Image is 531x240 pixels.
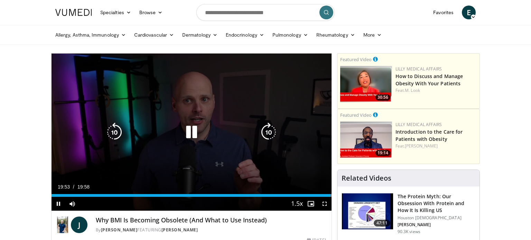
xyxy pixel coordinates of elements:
div: Feat. [395,143,477,149]
button: Pause [52,197,65,211]
a: Pulmonology [268,28,312,42]
a: Lilly Medical Affairs [395,66,442,72]
p: 90.3K views [398,229,420,234]
small: Featured Video [340,56,372,63]
a: E [462,6,476,19]
button: Playback Rate [290,197,304,211]
a: Rheumatology [312,28,359,42]
p: Houston [DEMOGRAPHIC_DATA] [398,215,475,221]
button: Enable picture-in-picture mode [304,197,318,211]
p: [PERSON_NAME] [398,222,475,228]
a: Allergy, Asthma, Immunology [51,28,130,42]
div: Progress Bar [52,194,332,197]
a: Specialties [96,6,135,19]
a: How to Discuss and Manage Obesity With Your Patients [395,73,463,87]
h3: The Protein Myth: Our Obsession With Protein and How It Is Killing US [398,193,475,214]
a: M. Look [405,87,420,93]
a: J [71,217,87,233]
h4: Why BMI Is Becoming Obsolete (And What to Use Instead) [96,217,326,224]
span: 30:56 [375,94,390,100]
a: [PERSON_NAME] [405,143,438,149]
span: 19:14 [375,150,390,156]
button: Mute [65,197,79,211]
a: 30:56 [340,66,392,102]
a: [PERSON_NAME] [161,227,198,233]
a: Browse [135,6,167,19]
div: By FEATURING [96,227,326,233]
img: VuMedi Logo [55,9,92,16]
span: 19:53 [58,184,70,190]
a: Favorites [429,6,458,19]
img: Dr. Jordan Rennicke [57,217,68,233]
h4: Related Videos [342,174,391,182]
img: b7b8b05e-5021-418b-a89a-60a270e7cf82.150x105_q85_crop-smart_upscale.jpg [342,193,393,229]
span: 19:58 [77,184,90,190]
a: Dermatology [178,28,222,42]
a: 47:11 The Protein Myth: Our Obsession With Protein and How It Is Killing US Houston [DEMOGRAPHIC_... [342,193,475,234]
input: Search topics, interventions [196,4,335,21]
a: Lilly Medical Affairs [395,122,442,127]
small: Featured Video [340,112,372,118]
a: [PERSON_NAME] [101,227,138,233]
a: 19:14 [340,122,392,158]
a: Cardiovascular [130,28,178,42]
a: Introduction to the Care for Patients with Obesity [395,128,463,142]
span: 47:11 [374,220,390,227]
span: / [73,184,74,190]
video-js: Video Player [52,54,332,211]
a: Endocrinology [222,28,268,42]
a: More [359,28,386,42]
button: Fullscreen [318,197,332,211]
img: acc2e291-ced4-4dd5-b17b-d06994da28f3.png.150x105_q85_crop-smart_upscale.png [340,122,392,158]
div: Feat. [395,87,477,94]
img: c98a6a29-1ea0-4bd5-8cf5-4d1e188984a7.png.150x105_q85_crop-smart_upscale.png [340,66,392,102]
